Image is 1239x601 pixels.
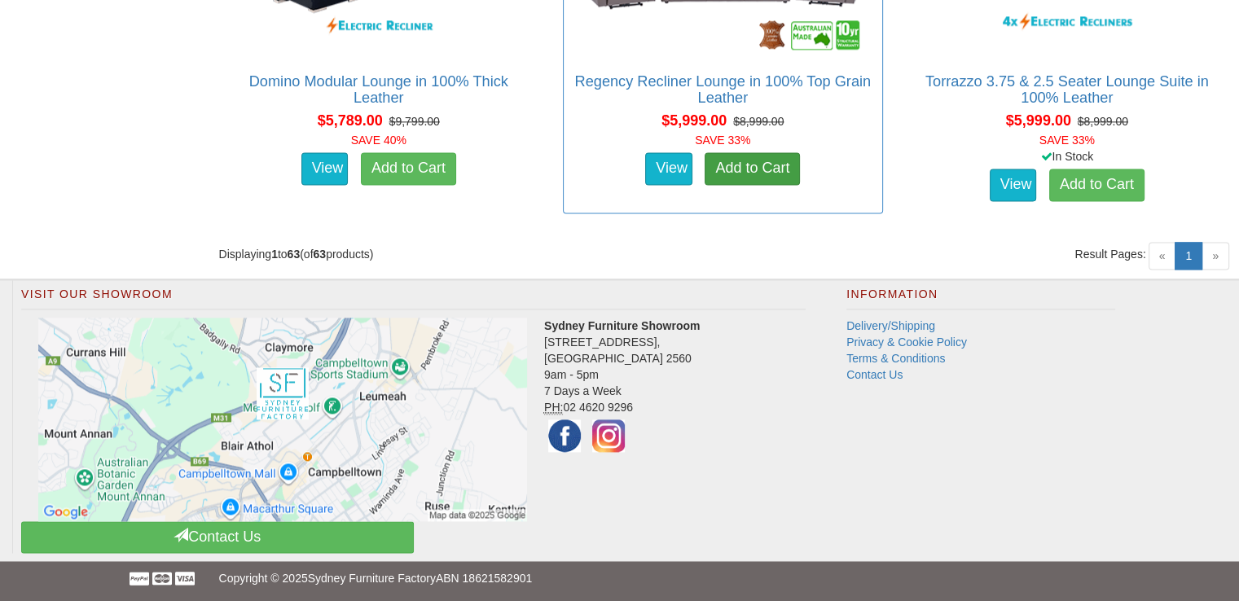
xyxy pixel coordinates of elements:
a: Click to activate map [33,318,532,521]
a: Contact Us [846,368,903,381]
strong: 63 [314,248,327,261]
a: Regency Recliner Lounge in 100% Top Grain Leather [574,73,871,106]
a: Domino Modular Lounge in 100% Thick Leather [249,73,508,106]
span: « [1149,242,1176,270]
h2: Information [846,288,1115,309]
span: $5,999.00 [661,112,727,129]
strong: 1 [271,248,278,261]
a: View [645,152,692,185]
a: Sydney Furniture Factory [308,572,436,585]
a: Terms & Conditions [846,352,945,365]
a: Delivery/Shipping [846,319,935,332]
a: Torrazzo 3.75 & 2.5 Seater Lounge Suite in 100% Leather [925,73,1209,106]
a: Privacy & Cookie Policy [846,336,967,349]
span: $5,999.00 [1006,112,1071,129]
img: Instagram [588,415,629,456]
del: $8,999.00 [1078,115,1128,128]
a: 1 [1175,242,1202,270]
a: Add to Cart [361,152,456,185]
a: Add to Cart [1049,169,1145,201]
span: Result Pages: [1074,246,1145,262]
font: SAVE 33% [695,134,750,147]
a: Add to Cart [705,152,800,185]
img: Click to activate map [38,318,527,521]
del: $8,999.00 [733,115,784,128]
font: SAVE 40% [351,134,406,147]
span: $5,789.00 [318,112,383,129]
strong: 63 [288,248,301,261]
div: In Stock [904,148,1231,165]
abbr: Phone [544,401,563,415]
strong: Sydney Furniture Showroom [544,319,700,332]
font: SAVE 33% [1039,134,1095,147]
a: View [990,169,1037,201]
img: Facebook [544,415,585,456]
span: » [1202,242,1229,270]
h2: Visit Our Showroom [21,288,806,309]
div: Displaying to (of products) [207,246,723,262]
p: Copyright © 2025 ABN 18621582901 [219,561,1021,595]
del: $9,799.00 [389,115,440,128]
a: Contact Us [21,521,414,553]
a: View [301,152,349,185]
